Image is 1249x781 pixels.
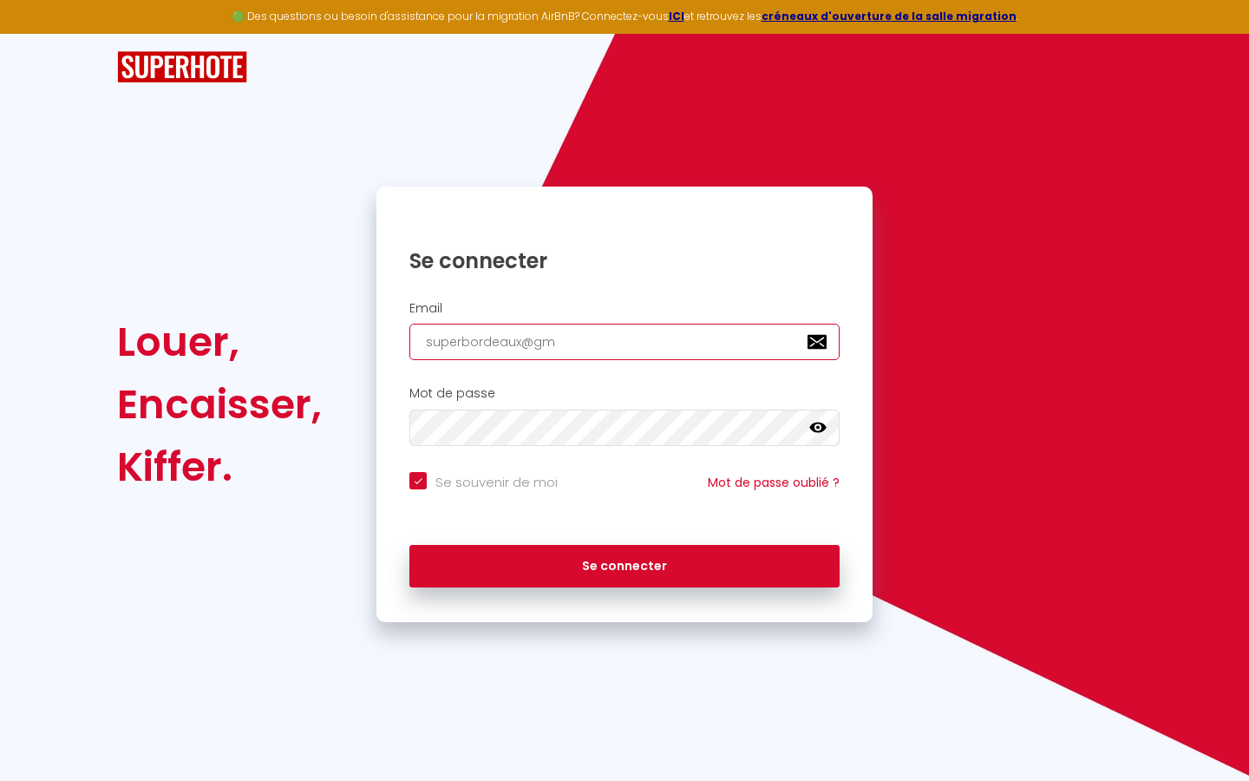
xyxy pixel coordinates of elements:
[409,247,840,274] h1: Se connecter
[669,9,684,23] a: ICI
[117,51,247,83] img: SuperHote logo
[117,436,322,498] div: Kiffer.
[409,386,840,401] h2: Mot de passe
[409,324,840,360] input: Ton Email
[708,474,840,491] a: Mot de passe oublié ?
[409,301,840,316] h2: Email
[762,9,1017,23] a: créneaux d'ouverture de la salle migration
[409,545,840,588] button: Se connecter
[14,7,66,59] button: Ouvrir le widget de chat LiveChat
[117,311,322,373] div: Louer,
[117,373,322,436] div: Encaisser,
